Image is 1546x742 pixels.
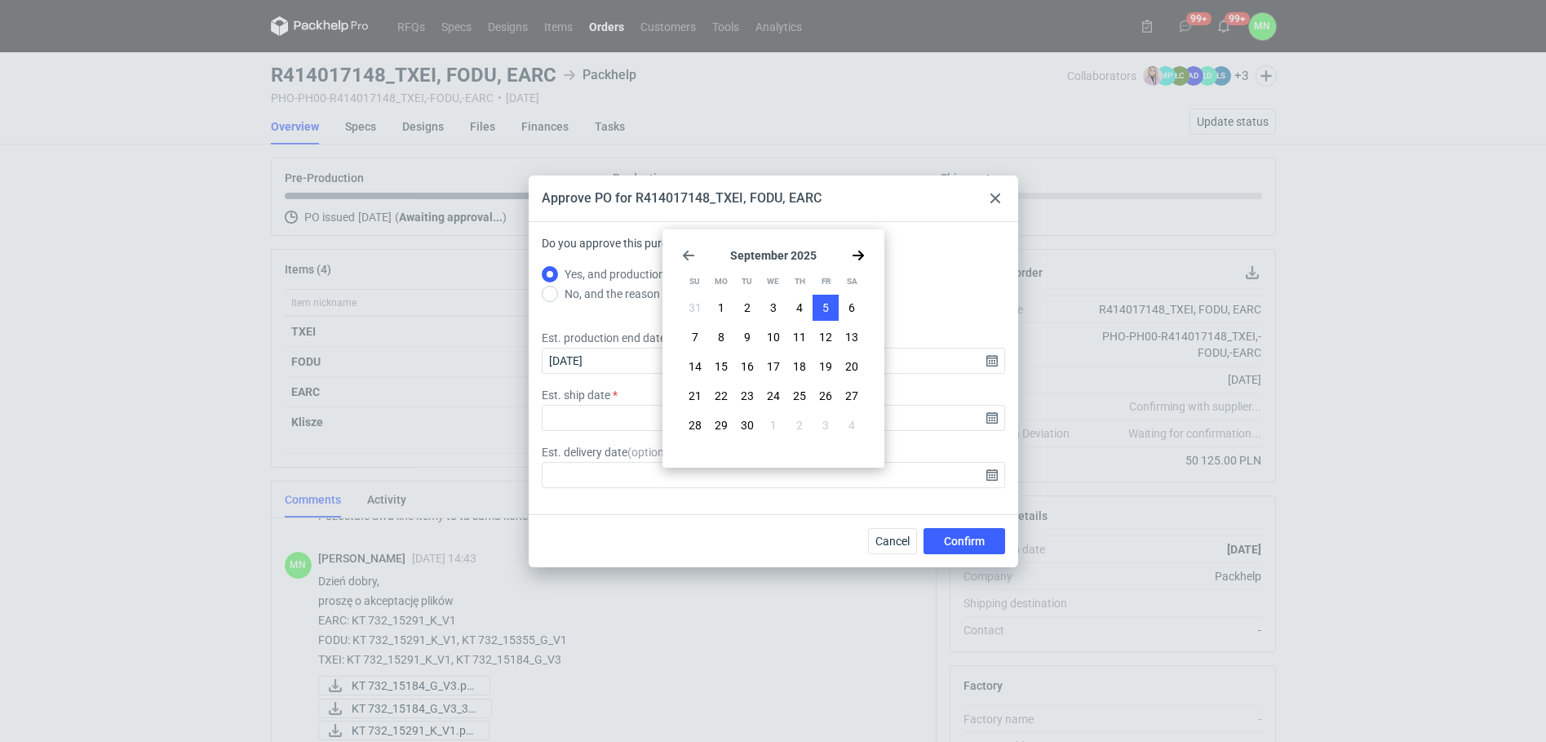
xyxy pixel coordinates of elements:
[734,295,760,321] button: Tue Sep 02 2025
[813,324,839,350] button: Fri Sep 12 2025
[793,388,806,404] span: 25
[813,269,839,295] div: Fr
[734,269,760,295] div: Tu
[682,324,708,350] button: Sun Sep 07 2025
[734,324,760,350] button: Tue Sep 09 2025
[718,300,724,316] span: 1
[708,353,734,380] button: Mon Sep 15 2025
[770,300,777,316] span: 3
[708,324,734,350] button: Mon Sep 08 2025
[845,358,858,375] span: 20
[741,358,754,375] span: 16
[839,353,865,380] button: Sat Sep 20 2025
[813,412,839,438] button: Fri Oct 03 2025
[542,387,610,403] label: Est. ship date
[839,295,865,321] button: Sat Sep 06 2025
[875,535,910,547] span: Cancel
[813,383,839,409] button: Fri Sep 26 2025
[760,295,786,321] button: Wed Sep 03 2025
[744,300,751,316] span: 2
[796,417,803,433] span: 2
[760,269,786,295] div: We
[786,295,813,321] button: Thu Sep 04 2025
[839,269,865,295] div: Sa
[542,189,822,207] div: Approve PO for R414017148_TXEI, FODU, EARC
[715,358,728,375] span: 15
[542,330,666,346] label: Est. production end date
[760,324,786,350] button: Wed Sep 10 2025
[760,412,786,438] button: Wed Oct 01 2025
[760,353,786,380] button: Wed Sep 17 2025
[848,417,855,433] span: 4
[708,269,733,295] div: Mo
[786,353,813,380] button: Thu Sep 18 2025
[822,417,829,433] span: 3
[852,249,865,262] svg: Go forward 1 month
[689,388,702,404] span: 21
[786,383,813,409] button: Thu Sep 25 2025
[839,383,865,409] button: Sat Sep 27 2025
[845,388,858,404] span: 27
[819,358,832,375] span: 19
[542,444,677,460] label: Est. delivery date
[819,329,832,345] span: 12
[689,300,702,316] span: 31
[718,329,724,345] span: 8
[822,300,829,316] span: 5
[793,358,806,375] span: 18
[839,412,865,438] button: Sat Oct 04 2025
[944,535,985,547] span: Confirm
[770,417,777,433] span: 1
[689,358,702,375] span: 14
[708,295,734,321] button: Mon Sep 01 2025
[786,324,813,350] button: Thu Sep 11 2025
[767,388,780,404] span: 24
[627,446,677,459] span: ( optional )
[682,269,707,295] div: Su
[734,383,760,409] button: Tue Sep 23 2025
[786,412,813,438] button: Thu Oct 02 2025
[813,295,839,321] button: Fri Sep 05 2025
[682,412,708,438] button: Sun Sep 28 2025
[744,329,751,345] span: 9
[708,383,734,409] button: Mon Sep 22 2025
[868,528,917,554] button: Cancel
[767,358,780,375] span: 17
[715,417,728,433] span: 29
[839,324,865,350] button: Sat Sep 13 2025
[845,329,858,345] span: 13
[682,249,865,262] section: September 2025
[796,300,803,316] span: 4
[787,269,813,295] div: Th
[767,329,780,345] span: 10
[682,249,695,262] svg: Go back 1 month
[760,383,786,409] button: Wed Sep 24 2025
[813,353,839,380] button: Fri Sep 19 2025
[734,412,760,438] button: Tue Sep 30 2025
[741,388,754,404] span: 23
[715,388,728,404] span: 22
[682,295,708,321] button: Sun Aug 31 2025
[682,353,708,380] button: Sun Sep 14 2025
[924,528,1005,554] button: Confirm
[708,412,734,438] button: Mon Sep 29 2025
[819,388,832,404] span: 26
[682,383,708,409] button: Sun Sep 21 2025
[793,329,806,345] span: 11
[542,235,727,264] label: Do you approve this purchase order?
[734,353,760,380] button: Tue Sep 16 2025
[689,417,702,433] span: 28
[692,329,698,345] span: 7
[848,300,855,316] span: 6
[741,417,754,433] span: 30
